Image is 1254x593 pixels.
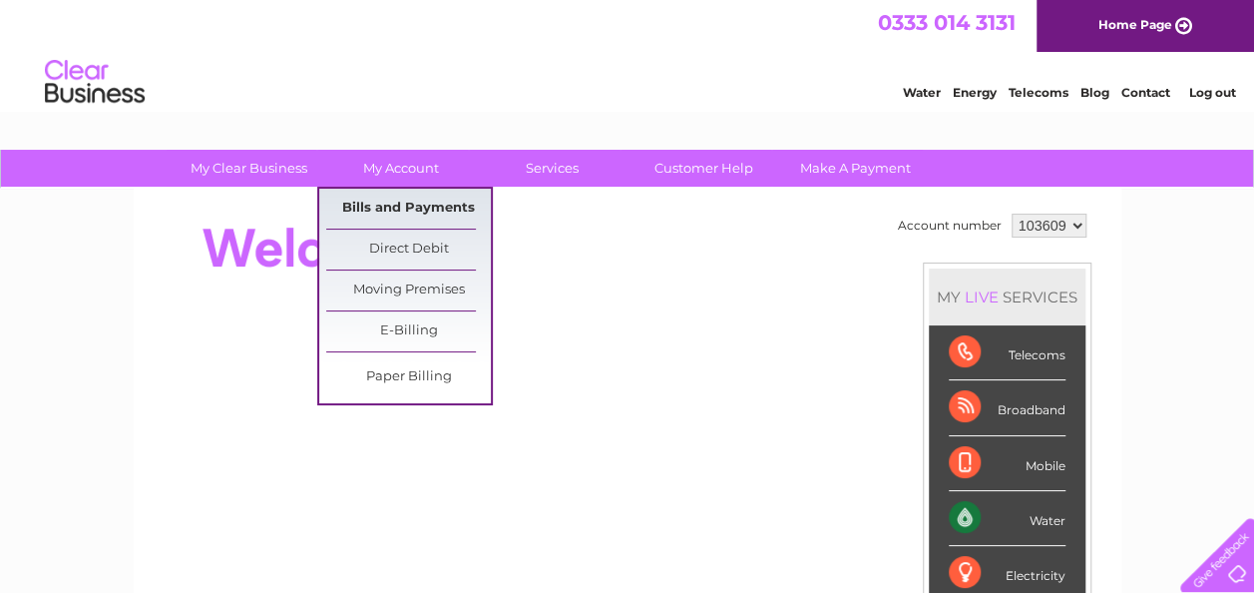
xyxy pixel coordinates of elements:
[326,311,491,351] a: E-Billing
[893,209,1007,243] td: Account number
[903,85,941,100] a: Water
[878,10,1016,35] a: 0333 014 3131
[1188,85,1235,100] a: Log out
[1121,85,1170,100] a: Contact
[949,436,1065,491] div: Mobile
[773,150,938,187] a: Make A Payment
[949,491,1065,546] div: Water
[953,85,997,100] a: Energy
[157,11,1099,97] div: Clear Business is a trading name of Verastar Limited (registered in [GEOGRAPHIC_DATA] No. 3667643...
[1080,85,1109,100] a: Blog
[1009,85,1068,100] a: Telecoms
[961,288,1003,306] div: LIVE
[326,189,491,229] a: Bills and Payments
[929,269,1085,325] div: MY SERVICES
[949,325,1065,380] div: Telecoms
[326,271,491,310] a: Moving Premises
[326,230,491,270] a: Direct Debit
[622,150,786,187] a: Customer Help
[326,357,491,397] a: Paper Billing
[318,150,483,187] a: My Account
[949,380,1065,435] div: Broadband
[470,150,634,187] a: Services
[167,150,331,187] a: My Clear Business
[44,52,146,113] img: logo.png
